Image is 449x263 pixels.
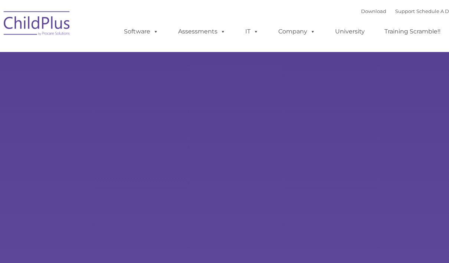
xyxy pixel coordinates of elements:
a: Company [271,24,323,39]
a: IT [238,24,266,39]
a: University [328,24,372,39]
a: Download [361,8,386,14]
a: Training Scramble!! [377,24,448,39]
a: Assessments [171,24,233,39]
a: Software [117,24,166,39]
a: Support [395,8,415,14]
